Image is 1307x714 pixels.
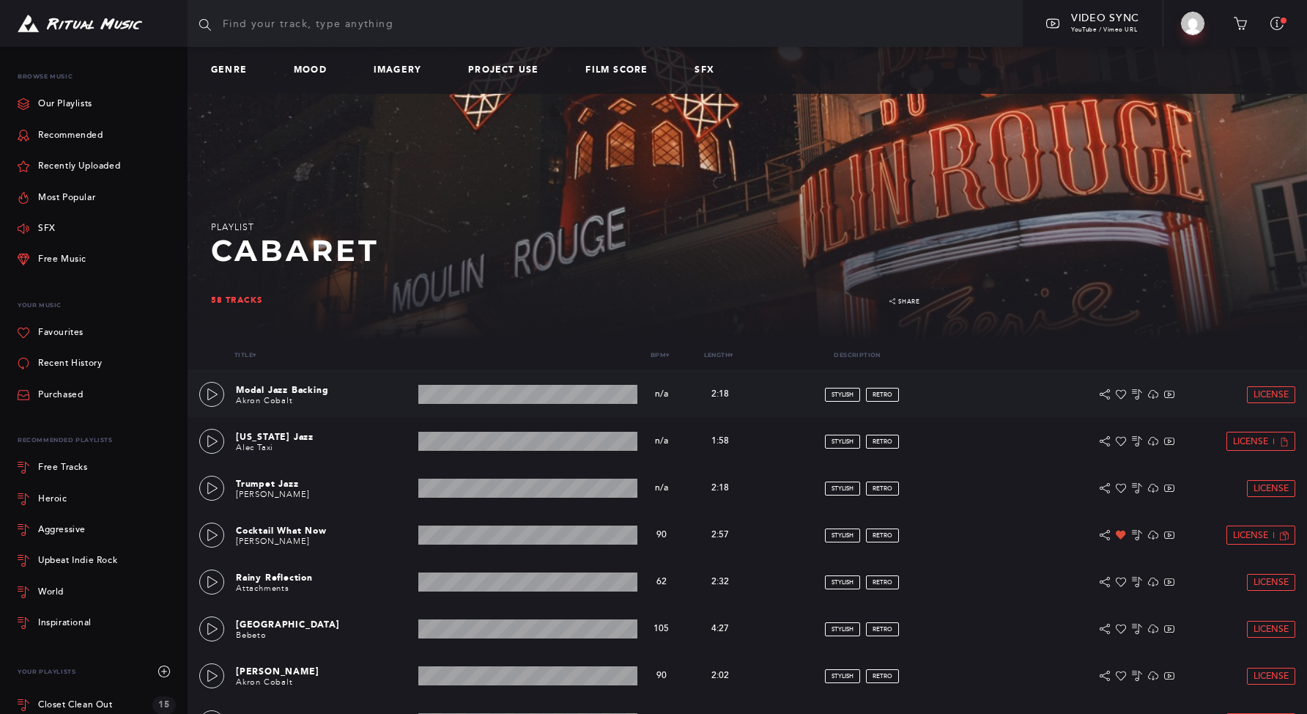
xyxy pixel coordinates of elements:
[832,673,854,680] span: stylish
[644,483,679,493] p: n/a
[666,352,669,358] span: ▾
[1233,531,1268,540] span: License
[236,396,293,405] a: Akron Cobalt
[691,388,749,401] p: 2:18
[873,626,892,633] span: retro
[236,430,412,444] p: [US_STATE] Jazz
[236,665,412,678] p: [PERSON_NAME]
[236,584,289,593] a: Attachments
[18,515,176,545] a: Aggressive
[704,351,733,358] a: Length
[38,619,92,627] div: Inspirational
[832,391,854,398] span: stylish
[585,65,659,76] a: Film Score
[18,452,176,483] a: Free Tracks
[873,438,892,445] span: retro
[236,383,412,397] p: Modal Jazz Backing
[651,351,670,358] a: Bpm
[873,673,892,680] span: retro
[211,222,255,232] span: Playlist
[691,435,749,448] p: 1:58
[38,588,64,597] div: World
[236,490,309,499] a: [PERSON_NAME]
[1254,390,1289,400] span: License
[236,618,412,631] p: [GEOGRAPHIC_DATA]
[18,545,176,576] a: Upbeat Indie Rock
[1254,484,1289,493] span: License
[211,234,926,268] h2: Cabaret
[1071,12,1139,24] span: Video Sync
[18,182,95,213] a: Most Popular
[730,352,733,358] span: ▾
[18,15,142,33] img: Ritual Music
[18,151,120,182] a: Recently Uploaded
[18,317,84,348] a: Favourites
[38,700,113,710] div: Closet Clean Out
[832,579,854,586] span: stylish
[374,65,433,76] a: Imagery
[1181,12,1204,35] img: Kristin Chirico
[1233,437,1268,446] span: License
[695,65,726,76] a: SFX
[644,436,679,446] p: n/a
[38,556,117,565] div: Upbeat Indie Rock
[691,575,749,589] p: 2:32
[18,120,103,151] a: Recommended
[691,622,749,636] p: 4:27
[38,463,88,472] div: Free Tracks
[1254,671,1289,681] span: License
[236,571,412,584] p: Rainy Reflection
[18,65,176,89] p: Browse Music
[211,65,259,76] a: Genre
[691,669,749,682] p: 2:02
[18,483,176,514] a: Heroic
[234,351,256,358] a: Title
[236,537,309,546] a: [PERSON_NAME]
[1254,625,1289,634] span: License
[889,298,920,305] a: Share
[468,65,550,76] a: Project Use
[38,526,86,534] div: Aggressive
[18,656,176,687] div: Your Playlists
[236,524,412,537] p: Cocktail What Now
[236,677,293,687] a: Akron Cobalt
[691,529,749,542] p: 2:57
[644,624,679,634] p: 105
[236,630,267,640] a: Bebeto
[18,293,176,317] p: Your Music
[38,495,67,504] div: Heroic
[832,532,854,539] span: stylish
[691,482,749,495] p: 2:18
[832,438,854,445] span: stylish
[18,608,176,638] a: Inspirational
[873,532,892,539] span: retro
[832,485,854,492] span: stylish
[832,626,854,633] span: stylish
[18,348,102,379] a: Recent History
[644,577,679,587] p: 62
[18,244,86,275] a: Free Music
[253,352,256,358] span: ▾
[236,477,412,490] p: Trumpet Jazz
[644,530,679,540] p: 90
[748,352,967,358] p: Description
[18,380,83,411] a: Purchased
[873,391,892,398] span: retro
[644,389,679,400] p: n/a
[18,213,56,244] a: SFX
[1071,26,1137,33] span: YouTube / Vimeo URL
[236,443,273,452] a: Alec Taxi
[152,696,176,714] div: 15
[644,671,679,681] p: 90
[211,295,884,305] div: 58 tracks
[873,485,892,492] span: retro
[1254,578,1289,587] span: License
[294,65,338,76] a: Mood
[18,577,176,608] a: World
[873,579,892,586] span: retro
[18,428,176,452] div: Recommended Playlists
[18,89,92,119] a: Our Playlists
